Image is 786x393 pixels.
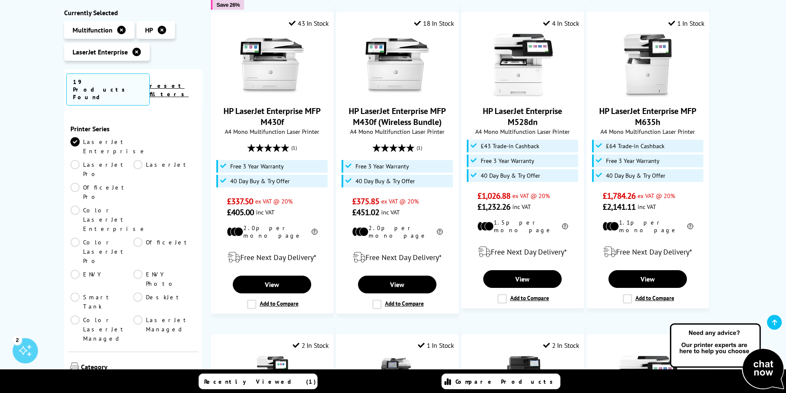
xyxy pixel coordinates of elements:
img: HP LaserJet Enterprise MFP M430f [240,34,304,97]
a: LaserJet Managed [133,315,196,343]
a: Color LaserJet Pro [70,238,133,266]
div: 2 In Stock [543,341,579,350]
div: 1 In Stock [418,341,454,350]
div: 2 [13,335,22,344]
span: inc VAT [638,203,656,211]
li: 1.1p per mono page [603,219,693,234]
div: 1 In Stock [668,19,705,27]
a: Recently Viewed (1) [199,374,318,389]
span: Save 26% [217,2,240,8]
label: Add to Compare [247,300,299,309]
a: HP LaserJet Enterprise MFP M430f [240,90,304,99]
a: LaserJet [133,160,196,179]
label: Add to Compare [498,294,549,304]
span: £1,232.26 [477,201,511,212]
span: Compare Products [455,378,557,385]
span: £337.50 [227,196,253,207]
span: (1) [417,140,422,156]
span: A4 Mono Multifunction Laser Printer [466,127,579,136]
div: Currently Selected [64,8,202,17]
span: A4 Mono Multifunction Laser Printer [591,127,705,136]
div: modal_delivery [591,240,705,264]
div: modal_delivery [466,240,579,264]
span: inc VAT [512,203,531,211]
div: 18 In Stock [414,19,454,27]
span: £1,026.88 [477,190,511,201]
span: Printer Series [70,125,196,133]
span: 40 Day Buy & Try Offer [606,172,665,179]
span: ex VAT @ 20% [638,192,675,200]
a: LaserJet Pro [70,160,133,179]
span: LaserJet Enterprise [73,48,128,56]
a: HP LaserJet Enterprise MFP M635h [599,106,696,127]
span: 40 Day Buy & Try Offer [481,172,540,179]
span: Free 3 Year Warranty [230,163,284,170]
a: HP LaserJet Enterprise MFP M635h [616,90,679,99]
img: Open Live Chat window [668,322,786,391]
a: OfficeJet [133,238,196,266]
a: HP LaserJet Enterprise MFP M430f [223,106,320,127]
label: Add to Compare [372,300,424,309]
span: £2,141.11 [603,201,636,212]
span: Multifunction [73,26,113,34]
a: reset filters [150,82,189,98]
div: modal_delivery [341,246,454,269]
a: View [483,270,562,288]
span: ex VAT @ 20% [255,197,293,205]
a: ENVY [70,270,133,288]
span: (1) [291,140,297,156]
span: 19 Products Found [66,73,150,106]
a: View [608,270,687,288]
div: 4 In Stock [543,19,579,27]
span: Free 3 Year Warranty [481,157,534,164]
a: View [233,276,311,293]
a: HP LaserJet Enterprise M528dn [483,106,562,127]
span: £451.02 [352,207,380,218]
li: 2.0p per mono page [352,224,443,239]
a: HP LaserJet Enterprise M528dn [491,90,554,99]
a: ENVY Photo [133,270,196,288]
span: £64 Trade-in Cashback [606,143,665,149]
a: HP LaserJet Enterprise MFP M430f (Wireless Bundle) [366,90,429,99]
span: £1,784.26 [603,190,636,201]
span: 40 Day Buy & Try Offer [355,178,415,184]
span: Free 3 Year Warranty [606,157,659,164]
span: £375.85 [352,196,380,207]
span: inc VAT [381,208,400,216]
span: ex VAT @ 20% [512,192,550,200]
img: HP LaserJet Enterprise MFP M635h [616,34,679,97]
img: Category [70,363,79,371]
div: 2 In Stock [293,341,329,350]
span: 40 Day Buy & Try Offer [230,178,290,184]
span: inc VAT [256,208,275,216]
li: 1.5p per mono page [477,219,568,234]
span: A4 Mono Multifunction Laser Printer [215,127,329,136]
a: HP LaserJet Enterprise MFP M430f (Wireless Bundle) [349,106,446,127]
span: ex VAT @ 20% [381,197,419,205]
div: modal_delivery [215,246,329,269]
div: 43 In Stock [289,19,328,27]
span: Free 3 Year Warranty [355,163,409,170]
span: £405.00 [227,207,254,218]
a: Color LaserJet Enterprise [70,206,147,233]
span: A4 Mono Multifunction Laser Printer [341,127,454,136]
img: HP LaserJet Enterprise MFP M430f (Wireless Bundle) [366,34,429,97]
label: Add to Compare [623,294,674,304]
span: HP [145,26,153,34]
a: Color LaserJet Managed [70,315,133,343]
span: Recently Viewed (1) [204,378,316,385]
img: HP LaserJet Enterprise M528dn [491,34,554,97]
li: 2.0p per mono page [227,224,318,239]
a: View [358,276,436,293]
span: Category [81,363,196,373]
span: £43 Trade-in Cashback [481,143,539,149]
a: OfficeJet Pro [70,183,133,201]
a: Compare Products [441,374,560,389]
a: LaserJet Enterprise [70,137,147,156]
a: DeskJet [133,293,196,311]
a: Smart Tank [70,293,133,311]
